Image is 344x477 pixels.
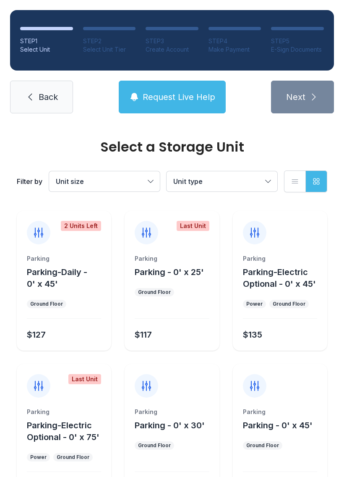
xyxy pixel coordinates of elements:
button: Parking-Daily - 0' x 45' [27,266,108,290]
span: Parking - 0' x 25' [135,267,204,277]
div: Parking [27,408,101,416]
button: Parking-Electric Optional - 0' x 75' [27,419,108,443]
div: Parking [243,408,317,416]
div: E-Sign Documents [271,45,324,54]
div: Select Unit [20,45,73,54]
div: Last Unit [177,221,209,231]
div: Create Account [146,45,198,54]
div: Select a Storage Unit [17,140,327,154]
span: Request Live Help [143,91,215,103]
div: Power [30,454,47,461]
span: Unit size [56,177,84,186]
div: STEP 3 [146,37,198,45]
div: 2 Units Left [61,221,101,231]
div: Parking [135,408,209,416]
div: Parking [135,254,209,263]
button: Parking - 0' x 45' [243,419,313,431]
div: Power [246,301,263,307]
div: Ground Floor [273,301,305,307]
div: STEP 1 [20,37,73,45]
div: Make Payment [208,45,261,54]
div: Parking [243,254,317,263]
div: $117 [135,329,152,341]
div: STEP 2 [83,37,136,45]
div: Filter by [17,176,42,186]
span: Parking-Daily - 0' x 45' [27,267,87,289]
div: $127 [27,329,46,341]
button: Unit size [49,171,160,191]
span: Parking - 0' x 30' [135,420,205,430]
button: Parking-Electric Optional - 0' x 45' [243,266,324,290]
button: Parking - 0' x 25' [135,266,204,278]
span: Next [286,91,305,103]
div: Ground Floor [57,454,89,461]
div: STEP 5 [271,37,324,45]
div: Parking [27,254,101,263]
button: Unit type [167,171,277,191]
div: Ground Floor [246,442,279,449]
div: STEP 4 [208,37,261,45]
div: Ground Floor [138,289,171,296]
button: Parking - 0' x 30' [135,419,205,431]
div: $135 [243,329,262,341]
div: Ground Floor [138,442,171,449]
div: Last Unit [68,374,101,384]
div: Select Unit Tier [83,45,136,54]
div: Ground Floor [30,301,63,307]
span: Parking-Electric Optional - 0' x 75' [27,420,99,442]
span: Back [39,91,58,103]
span: Unit type [173,177,203,186]
span: Parking-Electric Optional - 0' x 45' [243,267,316,289]
span: Parking - 0' x 45' [243,420,313,430]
